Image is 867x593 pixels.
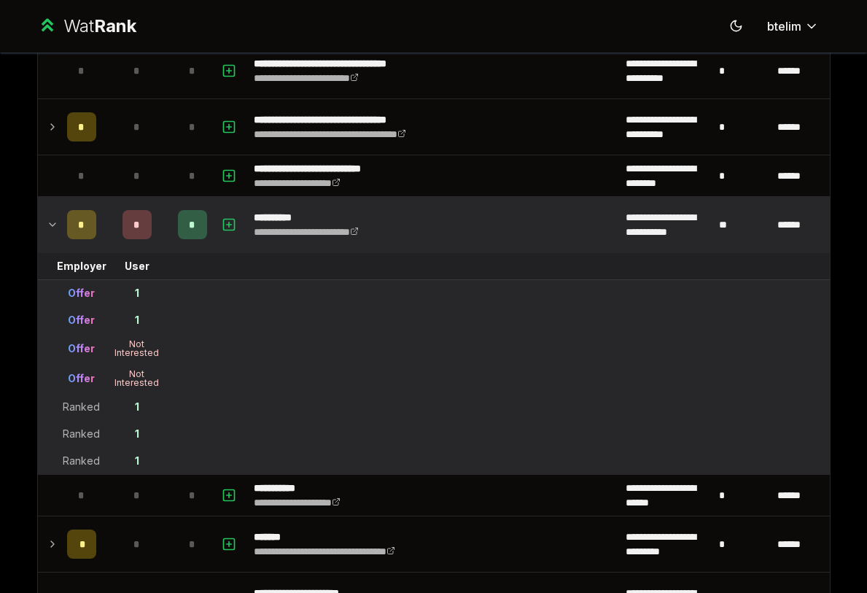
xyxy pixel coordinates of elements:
a: WatRank [37,15,137,38]
div: Ranked [63,427,100,441]
div: Not Interested [108,340,166,357]
span: Rank [94,15,136,36]
div: 1 [135,427,139,441]
td: User [102,253,172,279]
div: 1 [135,454,139,468]
div: Offer [68,286,95,301]
span: btelim [767,18,801,35]
td: Employer [61,253,102,279]
div: Offer [68,371,95,386]
div: Wat [63,15,136,38]
div: Ranked [63,400,100,414]
div: 1 [135,286,139,301]
div: Offer [68,313,95,327]
div: Ranked [63,454,100,468]
div: Not Interested [108,370,166,387]
div: 1 [135,400,139,414]
button: btelim [755,13,831,39]
div: Offer [68,341,95,356]
div: 1 [135,313,139,327]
